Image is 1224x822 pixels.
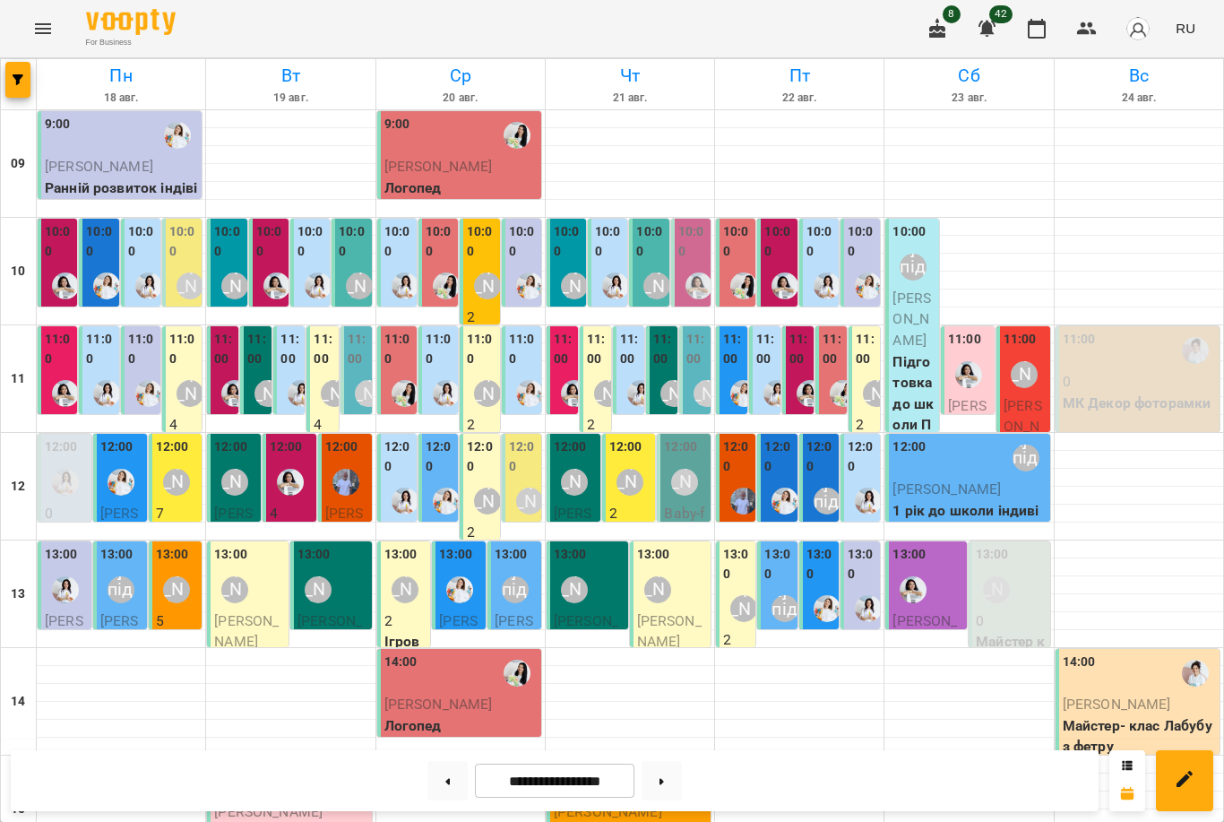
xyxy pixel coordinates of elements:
span: RU [1176,19,1195,38]
div: Анна підготовка до школи [771,595,798,622]
label: 14:00 [1063,653,1096,672]
h6: 18 авг. [39,90,203,107]
label: 13:00 [764,545,793,584]
div: Каріна [602,273,629,299]
h6: 11 [11,369,25,389]
label: 11:00 [789,330,810,368]
label: 10:00 [214,222,243,261]
img: Анна Білан [900,576,927,603]
label: 11:00 [86,330,115,368]
div: Роксолана [830,380,857,407]
span: [PERSON_NAME] [214,612,279,651]
img: Каріна [763,380,790,407]
div: Аліна Арт [474,273,501,299]
img: Анна Білан [771,273,798,299]
p: 2 [723,629,752,651]
label: 12:00 [554,437,587,457]
label: 11:00 [280,330,301,368]
div: Наталя Гредасова [392,576,418,603]
div: Міс Анастасія [643,273,670,299]
span: [PERSON_NAME] [100,505,139,564]
label: 10:00 [806,222,835,261]
label: 12:00 [426,437,454,476]
h6: 13 [11,584,25,604]
img: Каріна [93,380,120,407]
label: 10:00 [86,222,115,261]
img: Каріна [52,576,79,603]
div: Анна підготовка до школи [814,488,840,515]
div: Роксолана [730,273,757,299]
div: Юлія Масющенко [516,380,543,407]
h6: 10 [11,262,25,281]
div: Анна Білан [277,469,304,496]
span: [PERSON_NAME] [495,612,533,671]
div: Анна Білан [52,380,79,407]
button: RU [1168,12,1202,45]
img: Юлія Масющенко [814,595,840,622]
img: Анна Білан [221,380,248,407]
label: 12:00 [325,437,358,457]
div: Анастасія Фітнес [671,469,698,496]
label: 12:00 [384,437,413,476]
label: 10:00 [848,222,876,261]
div: Каріна [855,488,882,515]
h6: 19 авг. [209,90,372,107]
div: Міс Анастасія [254,380,281,407]
img: Юлія Масющенко [730,380,757,407]
label: 12:00 [723,437,752,476]
span: [PERSON_NAME] [554,612,618,651]
span: [PERSON_NAME] [325,505,364,564]
div: Міс Анастасія [346,273,373,299]
span: [PERSON_NAME] [297,612,362,651]
div: Юлія Масющенко [164,122,191,149]
div: Міс Анастасія [561,576,588,603]
img: Юлія Масющенко [446,576,473,603]
div: Роксолана [504,660,530,687]
div: Міс Анастасія [561,469,588,496]
label: 11:00 [1063,330,1096,350]
img: Каріна [135,273,162,299]
div: Анна Білан [797,380,823,407]
h6: 22 авг. [718,90,881,107]
img: Роксолана [433,273,460,299]
h6: 23 авг. [887,90,1050,107]
label: 13:00 [100,545,134,565]
div: Юлія Масющенко [855,273,882,299]
label: 10:00 [169,222,198,261]
div: Каріна [52,469,79,496]
div: Каріна [392,488,418,515]
label: 10:00 [256,222,285,261]
h6: Вт [209,62,372,90]
div: Наталя Гредасова [221,576,248,603]
div: Юлія Масющенко [433,488,460,515]
label: 10:00 [509,222,538,261]
h6: Пт [718,62,881,90]
img: Marco [730,488,757,515]
label: 11:00 [686,330,707,368]
img: Каріна [305,273,332,299]
label: 13:00 [214,545,247,565]
div: Юлія Масющенко [771,488,798,515]
h6: 21 авг. [548,90,711,107]
div: Юлія Масющенко [108,469,134,496]
label: 12:00 [100,437,134,457]
label: 10:00 [764,222,793,261]
img: Анна Білан [955,361,982,388]
label: 10:00 [467,222,496,261]
label: 12:00 [892,437,926,457]
div: Анастасія Фітнес [694,380,720,407]
p: Логопед [384,715,538,737]
label: 11:00 [1004,330,1037,350]
label: 11:00 [620,330,641,368]
p: 4 [169,414,198,436]
label: 13:00 [384,545,418,565]
label: 11:00 [169,330,198,368]
span: [PERSON_NAME] [948,397,987,456]
div: Аліна Арт [1011,361,1038,388]
p: 0 [1063,371,1216,393]
label: 12:00 [764,437,793,476]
